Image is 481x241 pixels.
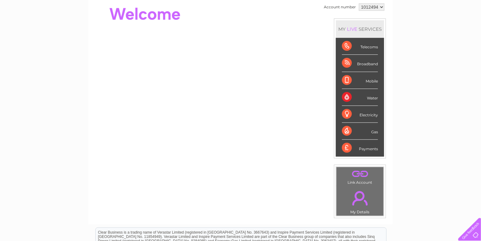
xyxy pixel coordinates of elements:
div: LIVE [346,26,359,32]
div: Water [342,89,378,106]
a: . [338,169,382,179]
div: Gas [342,123,378,140]
div: Electricity [342,106,378,123]
img: logo.png [17,16,48,35]
a: Contact [440,26,455,31]
a: . [338,187,382,209]
td: Account number [322,2,357,12]
td: Link Account [336,167,384,186]
a: Blog [427,26,436,31]
div: Payments [342,140,378,156]
a: Telecoms [405,26,424,31]
div: Telecoms [342,38,378,55]
div: Mobile [342,72,378,89]
a: Energy [388,26,402,31]
div: Clear Business is a trading name of Verastar Limited (registered in [GEOGRAPHIC_DATA] No. 3667643... [96,3,386,30]
a: Log out [461,26,475,31]
a: Water [373,26,384,31]
td: My Details [336,186,384,216]
a: 0333 014 3131 [365,3,407,11]
div: Broadband [342,55,378,72]
div: MY SERVICES [336,20,384,38]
